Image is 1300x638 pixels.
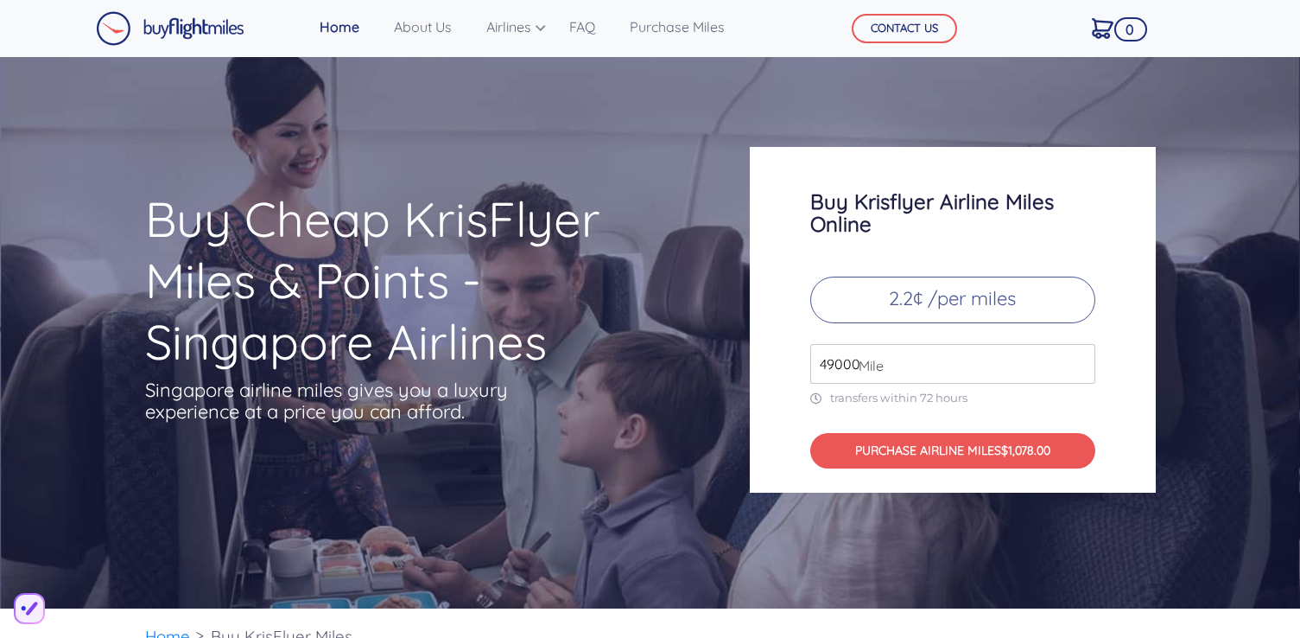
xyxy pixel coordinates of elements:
a: Buy Flight Miles Logo [96,7,244,50]
span: 0 [1114,17,1146,41]
h3: Buy Krisflyer Airline Miles Online [810,190,1095,235]
h1: Buy Cheap KrisFlyer Miles & Points - Singapore Airlines [145,188,682,373]
a: Home [313,10,366,44]
p: transfers within 72 hours [810,391,1095,405]
span: $1,078.00 [1001,443,1050,458]
span: Mile [850,355,884,376]
button: CONTACT US [852,14,957,43]
button: PURCHASE AIRLINE MILES$1,078.00 [810,433,1095,469]
a: Airlines [479,10,542,44]
img: Cart [1092,18,1113,39]
p: Singapore airline miles gives you a luxury experience at a price you can afford. [145,380,534,423]
p: 2.2¢ /per miles [810,277,1095,323]
a: 0 [1085,10,1120,46]
img: Buy Flight Miles Logo [96,11,244,46]
a: Purchase Miles [623,10,732,44]
a: About Us [387,10,459,44]
a: FAQ [562,10,602,44]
